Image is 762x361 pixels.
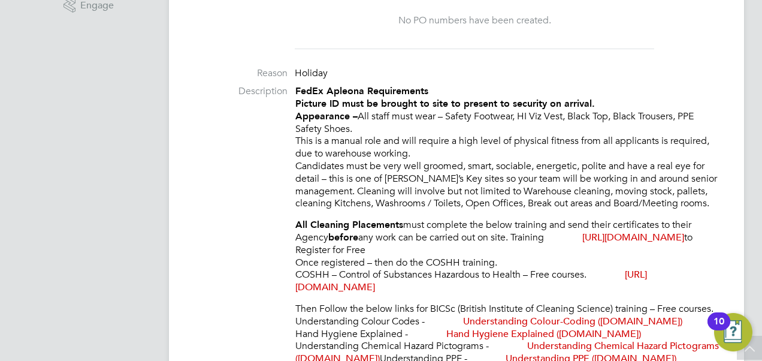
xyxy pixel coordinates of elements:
strong: Picture ID must be brought to site to present to security on arrival. [295,98,595,109]
label: Description [193,85,288,98]
strong: before [328,231,358,243]
a: Hand Hygiene Explained ([DOMAIN_NAME]) [446,328,641,340]
a: [URL][DOMAIN_NAME] [295,269,647,293]
span: Engage [80,1,114,11]
strong: Appearance – [295,110,358,122]
strong: All Cleaning Placements [295,219,403,230]
div: 10 [713,321,724,337]
div: No PO numbers have been created. [307,14,642,27]
a: [URL][DOMAIN_NAME] [582,231,684,243]
span: Holiday [295,67,328,79]
label: Reason [193,67,288,80]
p: must complete the below training and send their certificates to their Agency any work can be carr... [295,219,720,294]
button: Open Resource Center, 10 new notifications [714,313,752,351]
p: All staff must wear – Safety Footwear, HI Viz Vest, Black Top, Black Trousers, PPE Safety Shoes. ... [295,85,720,210]
strong: FedEx Apleona Requirements [295,85,428,97]
a: Understanding Colour-Coding ([DOMAIN_NAME]) [463,315,682,327]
